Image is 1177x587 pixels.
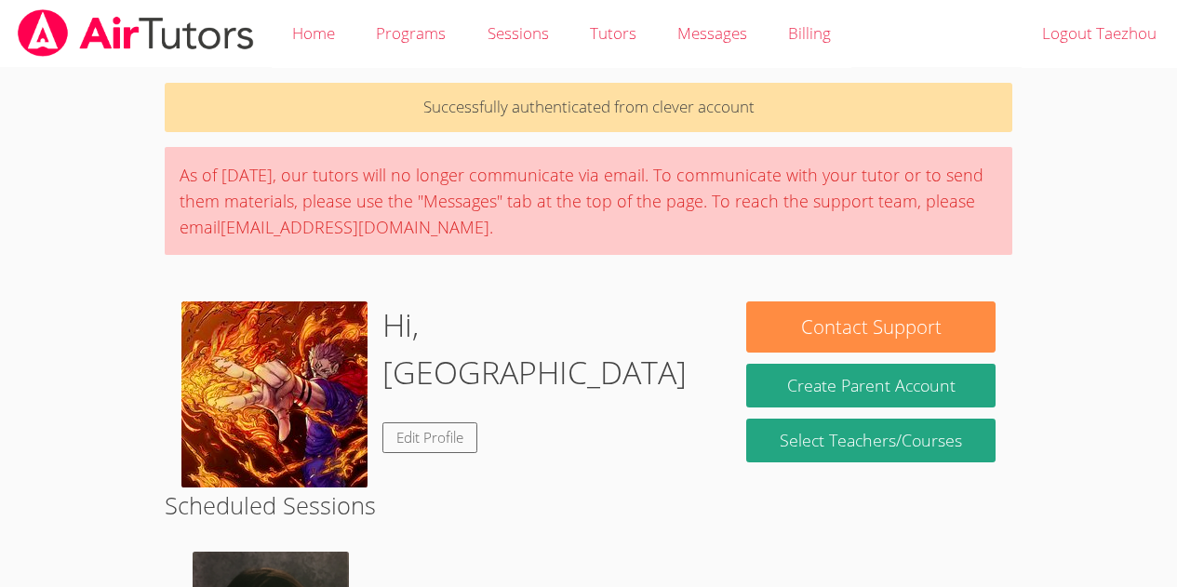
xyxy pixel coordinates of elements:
[746,364,995,407] button: Create Parent Account
[382,301,713,396] h1: Hi, [GEOGRAPHIC_DATA]
[16,9,256,57] img: airtutors_banner-c4298cdbf04f3fff15de1276eac7730deb9818008684d7c2e4769d2f7ddbe033.png
[382,422,477,453] a: Edit Profile
[746,419,995,462] a: Select Teachers/Courses
[165,83,1012,132] p: Successfully authenticated from clever account
[677,22,747,44] span: Messages
[746,301,995,353] button: Contact Support
[181,301,368,487] img: 9179058-__itadori_yuuji_and_ryoumen_sukuna_jujutsu_kaisen_drawn_by_satomaru31000__629f95aa5e7985d...
[165,487,1012,523] h2: Scheduled Sessions
[165,147,1012,255] div: As of [DATE], our tutors will no longer communicate via email. To communicate with your tutor or ...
